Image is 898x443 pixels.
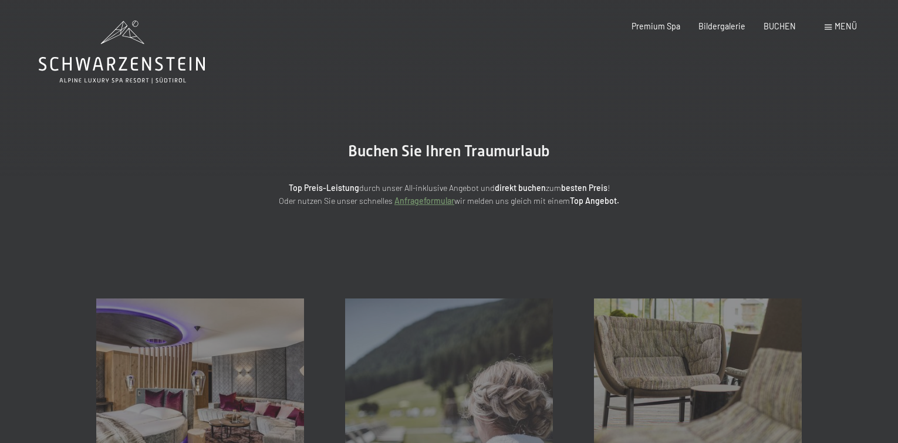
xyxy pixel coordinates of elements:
strong: besten Preis [561,183,607,193]
a: Premium Spa [632,21,680,31]
span: Buchen Sie Ihren Traumurlaub [348,142,550,160]
span: Menü [835,21,857,31]
strong: Top Preis-Leistung [289,183,359,193]
a: Bildergalerie [698,21,745,31]
a: Anfrageformular [394,196,454,206]
p: durch unser All-inklusive Angebot und zum ! Oder nutzen Sie unser schnelles wir melden uns gleich... [191,182,707,208]
a: BUCHEN [764,21,796,31]
strong: direkt buchen [495,183,546,193]
strong: Top Angebot. [570,196,619,206]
